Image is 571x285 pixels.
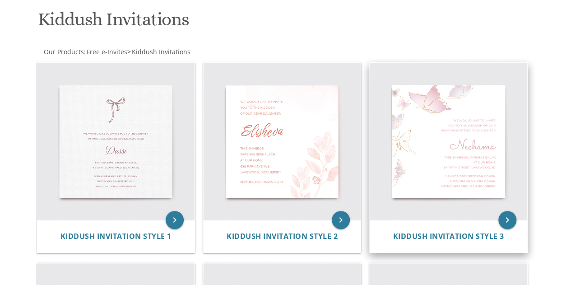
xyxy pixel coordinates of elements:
span: Kiddush Invitation Style 2 [227,231,338,241]
img: Kiddush Invitation Style 2 [204,63,361,220]
img: Kiddush Invitation Style 3 [370,63,527,220]
span: Free e-Invites [87,47,127,56]
h1: Kiddush Invitations [38,9,364,36]
a: Kiddush Invitation Style 2 [227,232,338,241]
a: Kiddush Invitations [131,47,190,56]
span: > [127,47,190,56]
div: : [36,47,286,56]
span: Kiddush Invitations [132,47,190,56]
span: Kiddush Invitation Style 1 [60,231,172,241]
a: Kiddush Invitation Style 3 [393,232,504,241]
a: keyboard_arrow_right [498,211,516,229]
span: Kiddush Invitation Style 3 [393,231,504,241]
a: Kiddush Invitation Style 1 [60,232,172,241]
a: Our Products [43,47,84,56]
a: Free e-Invites [86,47,127,56]
a: keyboard_arrow_right [166,211,184,229]
img: Kiddush Invitation Style 1 [37,63,195,220]
a: keyboard_arrow_right [332,211,350,229]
